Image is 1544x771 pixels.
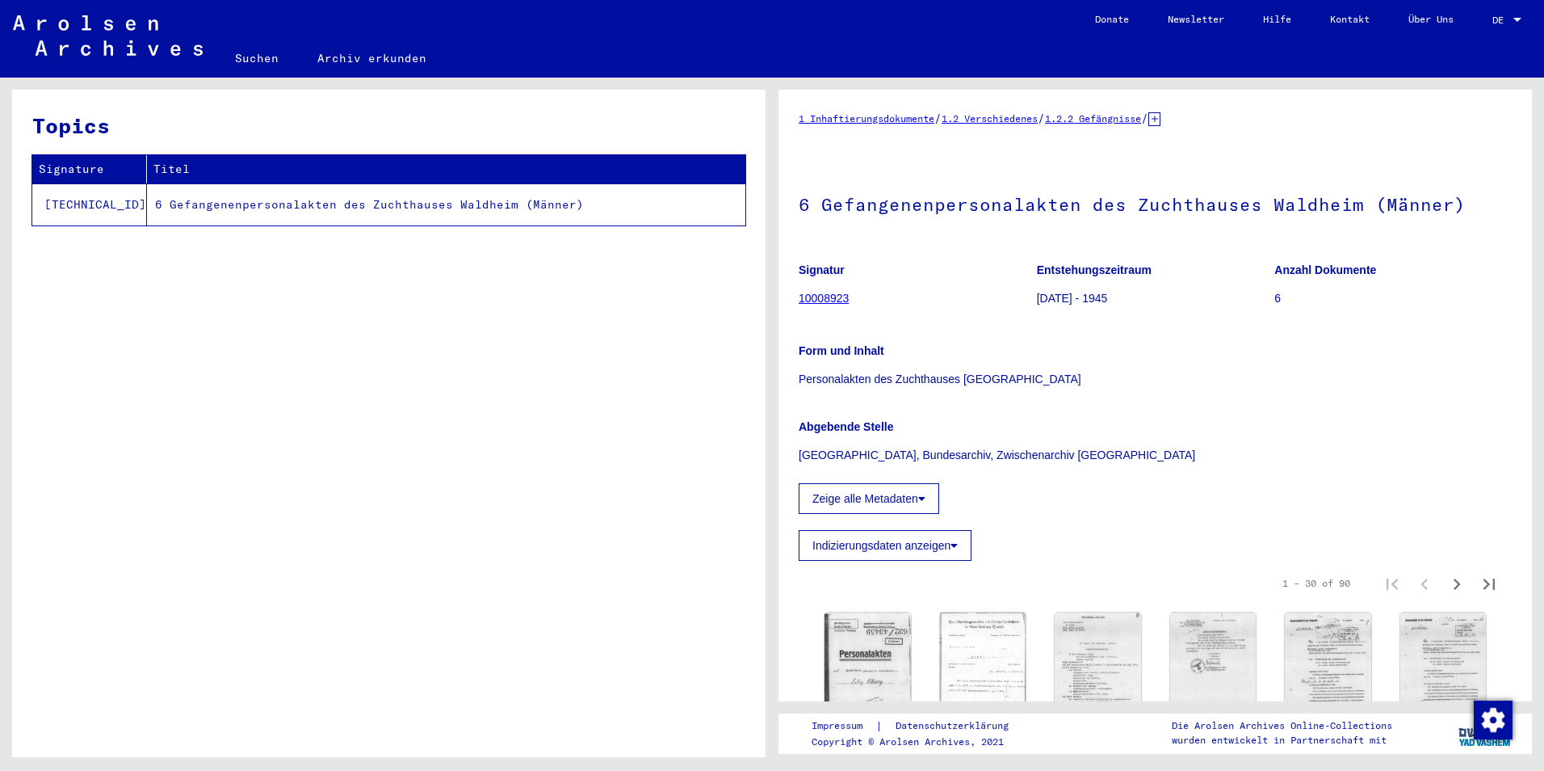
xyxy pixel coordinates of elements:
p: Die Arolsen Archives Online-Collections [1172,718,1392,733]
a: Impressum [812,718,875,735]
div: Zustimmung ändern [1473,700,1512,739]
img: yv_logo.png [1455,713,1516,753]
button: First page [1376,567,1408,600]
button: Next page [1441,567,1473,600]
p: wurden entwickelt in Partnerschaft mit [1172,733,1392,748]
button: Zeige alle Metadaten [799,483,939,514]
a: Datenschutzerklärung [883,718,1028,735]
b: Signatur [799,263,845,276]
p: [DATE] - 1945 [1037,290,1274,307]
img: 001.jpg [824,613,911,736]
button: Indizierungsdaten anzeigen [799,530,971,561]
button: Previous page [1408,567,1441,600]
span: DE [1492,15,1510,26]
div: 1 – 30 of 90 [1282,576,1350,591]
a: Archiv erkunden [298,39,446,78]
span: / [1141,111,1148,125]
span: / [1038,111,1045,125]
a: 1.2.2 Gefängnisse [1045,112,1141,124]
th: Titel [147,155,745,183]
b: Abgebende Stelle [799,420,893,433]
div: | [812,718,1028,735]
img: 006.jpg [1400,613,1487,732]
p: Copyright © Arolsen Archives, 2021 [812,735,1028,749]
td: [TECHNICAL_ID] [32,183,147,225]
a: Suchen [216,39,298,78]
img: 002.jpg [940,613,1026,735]
a: 10008923 [799,292,849,305]
th: Signature [32,155,147,183]
span: / [934,111,942,125]
a: 1.2 Verschiedenes [942,112,1038,124]
b: Form und Inhalt [799,344,884,357]
img: 004.jpg [1170,613,1257,714]
img: 003.jpg [1055,613,1141,727]
p: 6 [1274,290,1512,307]
b: Entstehungszeitraum [1037,263,1152,276]
img: Zustimmung ändern [1474,701,1513,739]
img: 005.jpg [1285,613,1371,734]
p: Personalakten des Zuchthauses [GEOGRAPHIC_DATA] [799,371,1512,388]
button: Last page [1473,567,1505,600]
h1: 6 Gefangenenpersonalakten des Zuchthauses Waldheim (Männer) [799,167,1512,238]
h3: Topics [32,110,745,141]
img: Arolsen_neg.svg [13,15,203,56]
p: [GEOGRAPHIC_DATA], Bundesarchiv, Zwischenarchiv [GEOGRAPHIC_DATA] [799,447,1512,464]
a: 1 Inhaftierungsdokumente [799,112,934,124]
b: Anzahl Dokumente [1274,263,1376,276]
td: 6 Gefangenenpersonalakten des Zuchthauses Waldheim (Männer) [147,183,745,225]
